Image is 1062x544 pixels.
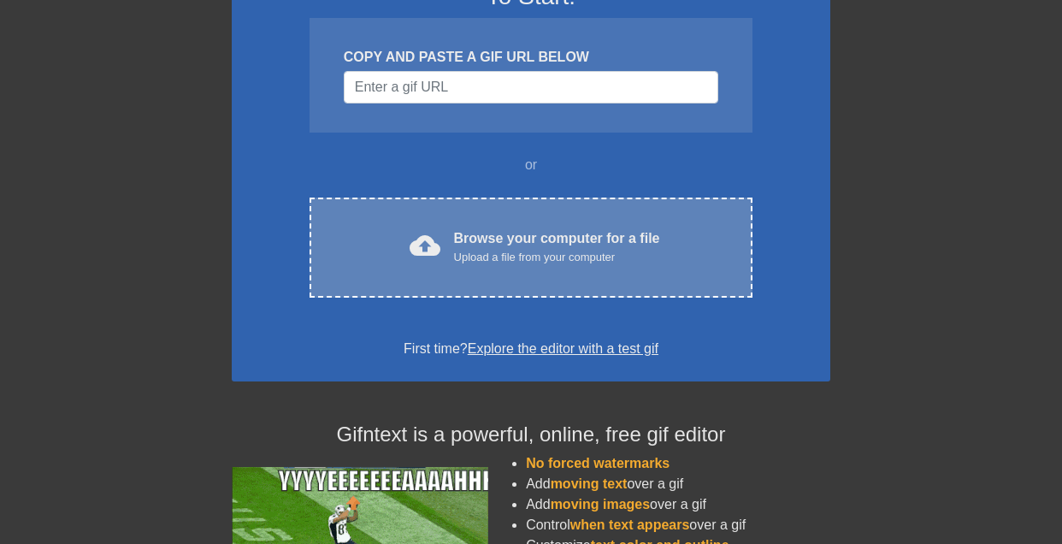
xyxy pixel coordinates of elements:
[526,494,830,515] li: Add over a gif
[526,515,830,535] li: Control over a gif
[344,71,718,103] input: Username
[551,476,628,491] span: moving text
[254,339,808,359] div: First time?
[344,47,718,68] div: COPY AND PASTE A GIF URL BELOW
[232,423,830,447] h4: Gifntext is a powerful, online, free gif editor
[454,228,660,266] div: Browse your computer for a file
[526,456,670,470] span: No forced watermarks
[454,249,660,266] div: Upload a file from your computer
[570,517,690,532] span: when text appears
[551,497,650,511] span: moving images
[526,474,830,494] li: Add over a gif
[468,341,658,356] a: Explore the editor with a test gif
[410,230,440,261] span: cloud_upload
[276,155,786,175] div: or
